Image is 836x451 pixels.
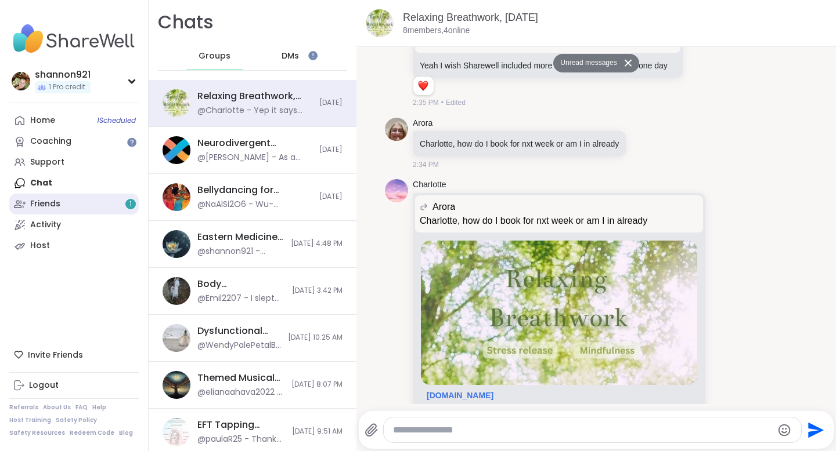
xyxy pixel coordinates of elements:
[9,375,139,396] a: Logout
[9,19,139,59] img: ShareWell Nav Logo
[197,199,312,210] div: @NaAlSi2O6 - Wu-[GEOGRAPHIC_DATA] it was such a challenge to stay online and we never got to danc...
[30,198,60,210] div: Friends
[163,418,190,446] img: EFT Tapping Friday Practice, Oct 03
[30,157,64,168] div: Support
[30,115,55,126] div: Home
[446,97,466,108] span: Edited
[319,192,343,202] span: [DATE]
[413,159,439,170] span: 2:34 PM
[119,429,133,437] a: Blog
[308,51,318,60] iframe: Spotlight
[163,371,190,399] img: Themed Musical Group: Sadness and Joy, Oct 03
[197,278,285,290] div: Body doubling/hangout, [DATE]
[197,293,285,304] div: @Emil2207 - I slept through the whole thing sorry I wasnt their to actually host
[413,118,433,129] a: Arora
[197,152,312,163] div: @[PERSON_NAME] - As a reminder I will be holding a support group later [DATE] at the link above i...
[427,391,493,400] a: Attachment
[9,416,51,424] a: Host Training
[97,116,136,125] span: 1 Scheduled
[282,50,299,62] span: DMs
[9,110,139,131] a: Home1Scheduled
[56,416,97,424] a: Safety Policy
[413,77,434,95] div: Reaction list
[420,60,676,71] p: Yeah I wish Sharewell included more flexability but hopefully one day
[9,429,65,437] a: Safety Resources
[9,152,139,173] a: Support
[366,9,394,37] img: Relaxing Breathwork, Oct 06
[197,246,284,257] div: @shannon921 - thank you!
[197,387,284,398] div: @elianaahava2022 - Oops lol
[49,82,85,92] span: 1 Pro credit
[30,136,71,147] div: Coaching
[441,97,444,108] span: •
[12,72,30,90] img: shannon921
[9,194,139,214] a: Friends1
[127,137,136,147] iframe: Spotlight
[197,434,285,445] div: @paulaR25 - Thank you for the session [PERSON_NAME]. You have a calming presence.
[199,50,230,62] span: Groups
[777,423,791,437] button: Emoji picker
[9,235,139,256] a: Host
[9,131,139,152] a: Coaching
[197,231,284,243] div: Eastern Medicine Wellness, [DATE]
[9,403,38,412] a: Referrals
[319,98,343,108] span: [DATE]
[433,200,455,214] span: Arora
[417,81,429,90] button: Reactions: love
[197,340,281,351] div: @WendyPalePetalBloom - Hi, I just noticed you sent this. Are u using Google Chrome? There is an u...
[385,179,408,202] img: https://sharewell-space-live.sfo3.digitaloceanspaces.com/user-generated/fd58755a-3f77-49e7-8929-f...
[420,214,698,228] p: Charlotte, how do I book for nxt week or am I in already
[30,240,50,252] div: Host
[385,118,408,141] img: https://sharewell-space-live.sfo3.digitaloceanspaces.com/user-generated/dad2f8c3-45c2-4004-afba-2...
[163,89,190,117] img: Relaxing Breathwork, Oct 06
[802,417,828,443] button: Send
[163,136,190,164] img: Neurodivergent Peer Support Group - Sunday, Oct 05
[292,286,343,296] span: [DATE] 3:42 PM
[197,372,284,384] div: Themed Musical Group: Sadness and Joy, [DATE]
[197,325,281,337] div: Dysfunctional Family Detox, [DATE]
[29,380,59,391] div: Logout
[291,380,343,390] span: [DATE] 8:07 PM
[292,427,343,437] span: [DATE] 9:51 AM
[413,179,446,191] a: CharIotte
[43,403,71,412] a: About Us
[553,54,620,72] button: Unread messages
[30,219,61,231] div: Activity
[288,333,343,343] span: [DATE] 10:25 AM
[413,97,439,108] span: 2:35 PM
[9,214,139,235] a: Activity
[197,419,285,431] div: EFT Tapping [DATE] Practice, [DATE]
[163,230,190,258] img: Eastern Medicine Wellness, Oct 05
[420,138,619,150] p: Charlotte, how do I book for nxt week or am I in already
[403,25,470,37] p: 8 members, 4 online
[129,199,132,209] span: 1
[9,344,139,365] div: Invite Friends
[403,12,538,23] a: Relaxing Breathwork, [DATE]
[92,403,106,412] a: Help
[158,9,214,35] h1: Chats
[291,239,343,249] span: [DATE] 4:48 PM
[197,105,312,117] div: @CharIotte - Yep it says you're booked in for next week 😊 link is: [URL][DOMAIN_NAME]
[197,90,312,103] div: Relaxing Breathwork, [DATE]
[197,184,312,197] div: Bellydancing for Wellness: Beginner Beats & Steps, [DATE]
[421,241,697,385] img: Relaxing Breathwork
[393,424,772,436] textarea: Type your message
[197,137,312,150] div: Neurodivergent [MEDICAL_DATA] Group - [DATE]
[75,403,88,412] a: FAQ
[70,429,114,437] a: Redeem Code
[163,324,190,352] img: Dysfunctional Family Detox, Oct 03
[163,183,190,211] img: Bellydancing for Wellness: Beginner Beats & Steps, Oct 05
[319,145,343,155] span: [DATE]
[35,68,91,81] div: shannon921
[163,277,190,305] img: Body doubling/hangout, Oct 04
